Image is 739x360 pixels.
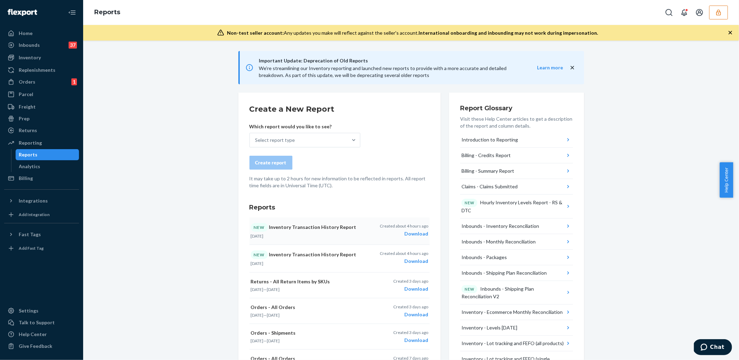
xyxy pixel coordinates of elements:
[251,278,368,285] p: Returns - All Return Items by SKUs
[251,233,264,239] time: [DATE]
[4,125,79,136] a: Returns
[19,175,33,182] div: Billing
[460,115,573,129] p: Visit these Help Center articles to get a description of the report and column details.
[19,91,33,98] div: Parcel
[251,261,264,266] time: [DATE]
[4,243,79,254] a: Add Fast Tag
[393,285,428,292] div: Download
[251,304,368,311] p: Orders - All Orders
[461,152,511,159] div: Billing - Credits Report
[419,30,598,36] span: International onboarding and inbounding may not work during impersonation.
[249,324,430,350] button: Orders - Shipments[DATE]—[DATE]Created 3 days agoDownload
[4,229,79,240] button: Fast Tags
[4,173,79,184] a: Billing
[251,338,368,344] p: —
[465,200,474,206] p: NEW
[19,127,37,134] div: Returns
[380,223,428,229] p: Created about 4 hours ago
[251,312,368,318] p: —
[4,101,79,112] a: Freight
[251,287,264,292] time: [DATE]
[393,329,428,335] p: Created 3 days ago
[461,238,536,245] div: Inbounds - Monthly Reconciliation
[251,312,264,318] time: [DATE]
[460,104,573,113] h3: Report Glossary
[249,175,430,189] p: It may take up to 2 hours for new information to be reflected in reports. All report time fields ...
[4,195,79,206] button: Integrations
[89,2,126,23] ol: breadcrumbs
[460,132,573,148] button: Introduction to Reporting
[4,209,79,220] a: Add Integration
[4,341,79,352] button: Give Feedback
[19,231,41,238] div: Fast Tags
[460,234,573,250] button: Inbounds - Monthly Reconciliation
[4,65,79,76] a: Replenishments
[461,324,517,331] div: Inventory - Levels [DATE]
[249,273,430,298] button: Returns - All Return Items by SKUs[DATE]—[DATE]Created 3 days agoDownload
[460,336,573,351] button: Inventory - Lot tracking and FEFO (all products)
[380,258,428,265] div: Download
[251,223,368,232] p: Inventory Transaction History Report
[461,254,507,261] div: Inbounds - Packages
[249,123,360,130] p: Which report would you like to see?
[69,42,77,49] div: 37
[460,265,573,281] button: Inbounds - Shipping Plan Reconciliation
[19,30,33,37] div: Home
[251,250,368,259] p: Inventory Transaction History Report
[4,76,79,87] a: Orders1
[380,250,428,256] p: Created about 4 hours ago
[255,137,295,144] div: Select report type
[460,163,573,179] button: Billing - Summary Report
[461,285,565,300] div: Inbounds - Shipping Plan Reconciliation V2
[227,29,598,36] div: Any updates you make will reflect against the seller's account.
[94,8,120,16] a: Reports
[19,151,38,158] div: Reports
[19,67,55,74] div: Replenishments
[393,337,428,344] div: Download
[393,304,428,310] p: Created 3 days ago
[249,156,292,170] button: Create report
[19,78,35,85] div: Orders
[249,217,430,245] button: NEWInventory Transaction History Report[DATE]Created about 4 hours agoDownload
[569,64,576,71] button: close
[461,340,564,347] div: Inventory - Lot tracking and FEFO (all products)
[19,54,41,61] div: Inventory
[19,331,47,338] div: Help Center
[16,149,79,160] a: Reports
[19,343,52,350] div: Give Feedback
[255,159,287,166] div: Create report
[267,312,280,318] time: [DATE]
[16,161,79,172] a: Analytics
[19,319,55,326] div: Talk to Support
[71,78,77,85] div: 1
[460,195,573,218] button: NEWHourly Inventory Levels Report - RS & DTC
[694,339,732,357] iframe: Opens a widget where you can chat to one of our agents
[393,311,428,318] div: Download
[4,40,79,51] a: Inbounds37
[251,338,264,343] time: [DATE]
[267,287,280,292] time: [DATE]
[249,298,430,324] button: Orders - All Orders[DATE]—[DATE]Created 3 days agoDownload
[4,317,79,328] button: Talk to Support
[259,65,507,78] span: We're streamlining our Inventory reporting and launched new reports to provide with a more accura...
[4,113,79,124] a: Prep
[460,250,573,265] button: Inbounds - Packages
[461,199,565,214] div: Hourly Inventory Levels Report - RS & DTC
[251,223,268,232] div: NEW
[249,104,430,115] h2: Create a New Report
[4,329,79,340] a: Help Center
[677,6,691,19] button: Open notifications
[19,197,48,204] div: Integrations
[460,305,573,320] button: Inventory - Ecommerce Monthly Reconciliation
[19,307,38,314] div: Settings
[4,305,79,316] a: Settings
[19,103,36,110] div: Freight
[251,250,268,259] div: NEW
[720,162,733,198] button: Help Center
[380,230,428,237] div: Download
[465,286,474,292] p: NEW
[461,183,518,190] div: Claims - Claims Submitted
[461,168,514,174] div: Billing - Summary Report
[460,320,573,336] button: Inventory - Levels [DATE]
